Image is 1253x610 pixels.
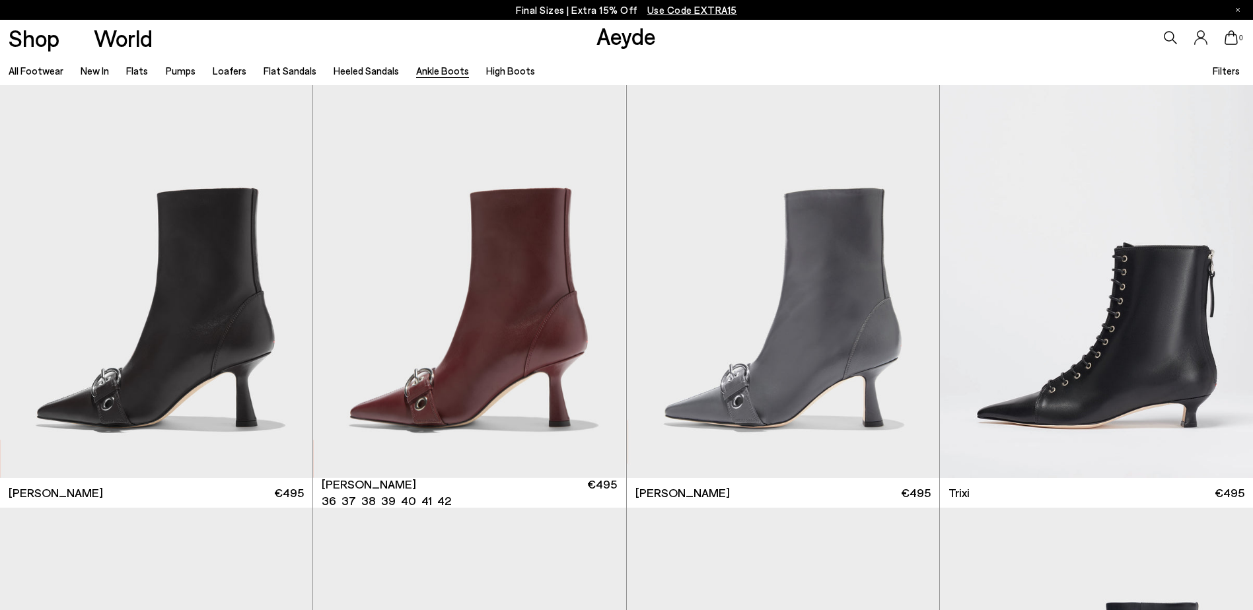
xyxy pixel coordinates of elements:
[381,492,396,509] li: 39
[264,65,316,77] a: Flat Sandals
[313,85,626,478] img: Halima Eyelet Pointed Boots
[313,85,626,478] a: 6 / 6 1 / 6 2 / 6 3 / 6 4 / 6 5 / 6 6 / 6 1 / 6 Next slide Previous slide
[166,65,196,77] a: Pumps
[313,478,626,508] a: [PERSON_NAME] 36 37 38 39 40 41 42 €495
[334,65,399,77] a: Heeled Sandals
[1225,30,1238,45] a: 0
[949,485,970,501] span: Trixi
[940,85,1253,478] img: Trixi Lace-Up Boots
[401,492,416,509] li: 40
[361,492,376,509] li: 38
[274,485,304,501] span: €495
[437,492,451,509] li: 42
[940,478,1253,508] a: Trixi €495
[1213,65,1240,77] span: Filters
[1215,485,1244,501] span: €495
[587,476,617,509] span: €495
[901,485,931,501] span: €495
[213,65,246,77] a: Loafers
[635,485,730,501] span: [PERSON_NAME]
[516,2,737,18] p: Final Sizes | Extra 15% Off
[486,65,535,77] a: High Boots
[421,492,432,509] li: 41
[627,85,939,478] img: Halima Eyelet Pointed Boots
[416,65,469,77] a: Ankle Boots
[9,65,63,77] a: All Footwear
[126,65,148,77] a: Flats
[626,85,938,478] img: Halima Eyelet Pointed Boots
[322,492,336,509] li: 36
[81,65,109,77] a: New In
[626,85,938,478] div: 2 / 6
[322,492,447,509] ul: variant
[322,476,416,492] span: [PERSON_NAME]
[9,485,103,501] span: [PERSON_NAME]
[1238,34,1244,42] span: 0
[313,85,626,478] div: 1 / 6
[596,22,656,50] a: Aeyde
[647,4,737,16] span: Navigate to /collections/ss25-final-sizes
[94,26,153,50] a: World
[341,492,356,509] li: 37
[9,26,59,50] a: Shop
[627,478,939,508] a: [PERSON_NAME] €495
